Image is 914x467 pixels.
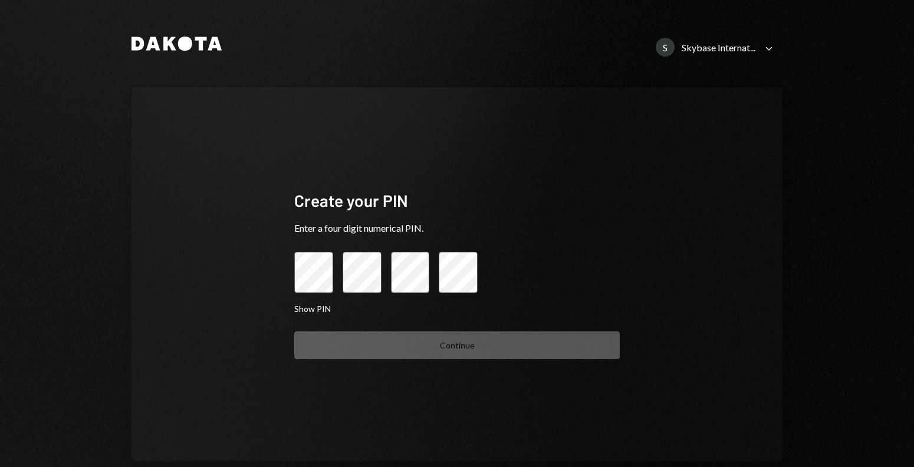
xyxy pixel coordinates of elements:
div: S [656,38,675,57]
input: pin code 3 of 4 [391,252,430,293]
div: Skybase Internat... [682,42,755,53]
input: pin code 4 of 4 [439,252,478,293]
button: Show PIN [294,304,331,315]
input: pin code 2 of 4 [343,252,382,293]
input: pin code 1 of 4 [294,252,333,293]
div: Create your PIN [294,189,620,212]
div: Enter a four digit numerical PIN. [294,221,620,235]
